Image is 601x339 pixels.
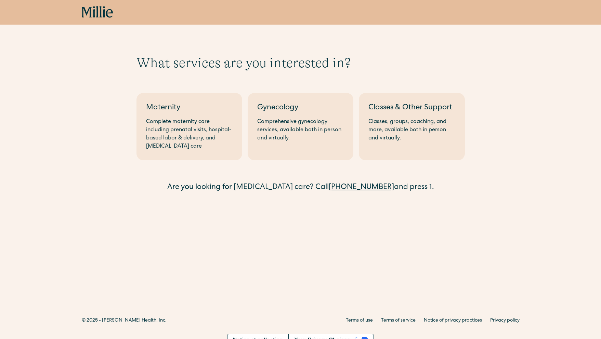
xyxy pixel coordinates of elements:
[146,103,233,114] div: Maternity
[82,317,167,324] div: © 2025 - [PERSON_NAME] Health, Inc.
[136,55,465,71] h1: What services are you interested in?
[257,118,344,143] div: Comprehensive gynecology services, available both in person and virtually.
[368,118,455,143] div: Classes, groups, coaching, and more, available both in person and virtually.
[329,184,394,191] a: [PHONE_NUMBER]
[490,317,520,324] a: Privacy policy
[359,93,465,160] a: Classes & Other SupportClasses, groups, coaching, and more, available both in person and virtually.
[136,182,465,193] div: Are you looking for [MEDICAL_DATA] care? Call and press 1.
[424,317,482,324] a: Notice of privacy practices
[257,103,344,114] div: Gynecology
[136,93,242,160] a: MaternityComplete maternity care including prenatal visits, hospital-based labor & delivery, and ...
[368,103,455,114] div: Classes & Other Support
[346,317,373,324] a: Terms of use
[248,93,353,160] a: GynecologyComprehensive gynecology services, available both in person and virtually.
[381,317,416,324] a: Terms of service
[146,118,233,151] div: Complete maternity care including prenatal visits, hospital-based labor & delivery, and [MEDICAL_...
